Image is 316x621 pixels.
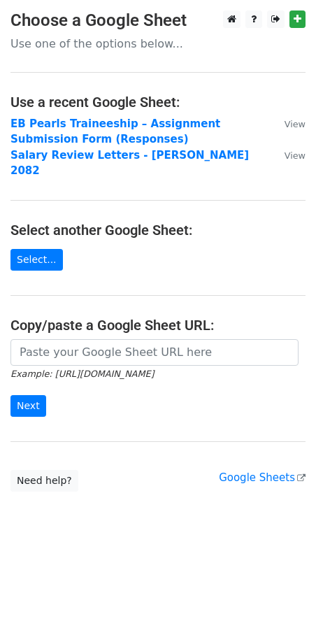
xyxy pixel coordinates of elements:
[271,149,306,162] a: View
[10,317,306,334] h4: Copy/paste a Google Sheet URL:
[271,117,306,130] a: View
[10,470,78,492] a: Need help?
[285,119,306,129] small: View
[10,369,154,379] small: Example: [URL][DOMAIN_NAME]
[10,36,306,51] p: Use one of the options below...
[10,395,46,417] input: Next
[10,117,220,146] a: EB Pearls Traineeship – Assignment Submission Form (Responses)
[10,339,299,366] input: Paste your Google Sheet URL here
[10,222,306,238] h4: Select another Google Sheet:
[10,249,63,271] a: Select...
[285,150,306,161] small: View
[10,94,306,110] h4: Use a recent Google Sheet:
[10,149,249,178] a: Salary Review Letters - [PERSON_NAME] 2082
[219,471,306,484] a: Google Sheets
[10,10,306,31] h3: Choose a Google Sheet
